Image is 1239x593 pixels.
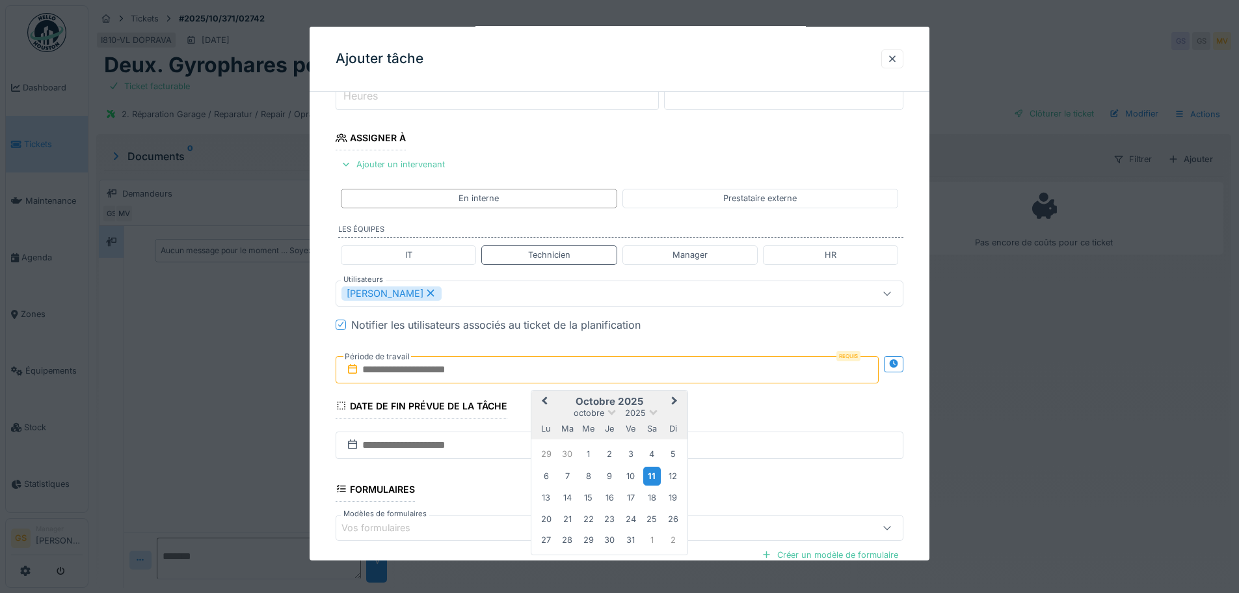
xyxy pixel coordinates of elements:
label: Utilisateurs [341,274,386,285]
div: Formulaires [336,480,415,502]
div: Choose vendredi 24 octobre 2025 [622,510,639,528]
div: Choose mardi 21 octobre 2025 [559,510,576,528]
label: Heures [341,88,380,103]
div: Choose vendredi 17 octobre 2025 [622,489,639,506]
div: Choose lundi 27 octobre 2025 [537,531,555,549]
div: Manager [673,249,708,261]
div: Choose mercredi 1 octobre 2025 [580,445,597,463]
div: [PERSON_NAME] [341,286,442,301]
label: Modèles de formulaires [341,508,429,519]
span: octobre [574,408,604,418]
div: jeudi [601,420,619,437]
h3: Ajouter tâche [336,51,423,67]
div: HR [825,249,836,261]
div: Ajouter un intervenant [336,156,450,173]
div: Choose jeudi 16 octobre 2025 [601,489,619,506]
div: Prestataire externe [723,192,797,204]
div: mardi [559,420,576,437]
div: Choose mercredi 15 octobre 2025 [580,489,597,506]
div: Choose mardi 7 octobre 2025 [559,467,576,485]
button: Next Month [665,392,686,413]
div: Choose dimanche 2 novembre 2025 [664,531,682,549]
div: En interne [459,192,499,204]
div: Choose jeudi 23 octobre 2025 [601,510,619,528]
div: Choose dimanche 5 octobre 2025 [664,445,682,463]
div: Choose dimanche 19 octobre 2025 [664,489,682,506]
div: Assigner à [336,128,406,150]
div: Requis [836,351,860,361]
div: Choose mercredi 8 octobre 2025 [580,467,597,485]
div: samedi [643,420,661,437]
div: Choose vendredi 10 octobre 2025 [622,467,639,485]
div: IT [405,249,412,261]
div: dimanche [664,420,682,437]
div: Choose lundi 6 octobre 2025 [537,467,555,485]
div: Choose vendredi 3 octobre 2025 [622,445,639,463]
div: Choose samedi 25 octobre 2025 [643,510,661,528]
div: mercredi [580,420,597,437]
div: Choose mercredi 22 octobre 2025 [580,510,597,528]
div: Notifier les utilisateurs associés au ticket de la planification [351,317,641,333]
div: lundi [537,420,555,437]
div: Vos formulaires [341,521,429,535]
div: Date de fin prévue de la tâche [336,396,507,419]
div: Choose samedi 11 octobre 2025 [643,467,661,486]
div: Choose vendredi 31 octobre 2025 [622,531,639,549]
div: Choose dimanche 12 octobre 2025 [664,467,682,485]
div: Choose mardi 14 octobre 2025 [559,489,576,506]
div: Choose mardi 30 septembre 2025 [559,445,576,463]
div: vendredi [622,420,639,437]
div: Choose samedi 4 octobre 2025 [643,445,661,463]
div: Choose jeudi 9 octobre 2025 [601,467,619,485]
div: Choose lundi 29 septembre 2025 [537,445,555,463]
h2: octobre 2025 [531,396,687,407]
span: 2025 [625,408,646,418]
button: Previous Month [533,392,553,413]
div: Choose dimanche 26 octobre 2025 [664,510,682,528]
div: Choose mardi 28 octobre 2025 [559,531,576,549]
div: Choose lundi 20 octobre 2025 [537,510,555,528]
div: Month octobre, 2025 [536,444,684,551]
div: Choose jeudi 30 octobre 2025 [601,531,619,549]
label: Période de travail [343,350,411,364]
div: Choose lundi 13 octobre 2025 [537,489,555,506]
div: Choose jeudi 2 octobre 2025 [601,445,619,463]
label: Les équipes [338,224,903,238]
div: Créer un modèle de formulaire [756,546,903,564]
div: Choose mercredi 29 octobre 2025 [580,531,597,549]
div: Technicien [528,249,570,261]
div: Choose samedi 18 octobre 2025 [643,489,661,506]
div: Choose samedi 1 novembre 2025 [643,531,661,549]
